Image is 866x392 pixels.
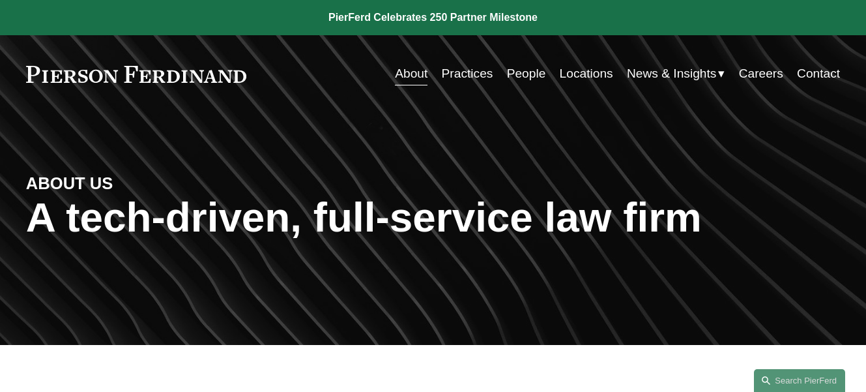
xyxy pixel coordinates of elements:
[627,63,716,85] span: News & Insights
[26,194,840,241] h1: A tech-driven, full-service law firm
[797,61,840,86] a: Contact
[754,369,845,392] a: Search this site
[560,61,613,86] a: Locations
[442,61,493,86] a: Practices
[26,174,113,192] strong: ABOUT US
[739,61,783,86] a: Careers
[627,61,725,86] a: folder dropdown
[395,61,427,86] a: About
[507,61,546,86] a: People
